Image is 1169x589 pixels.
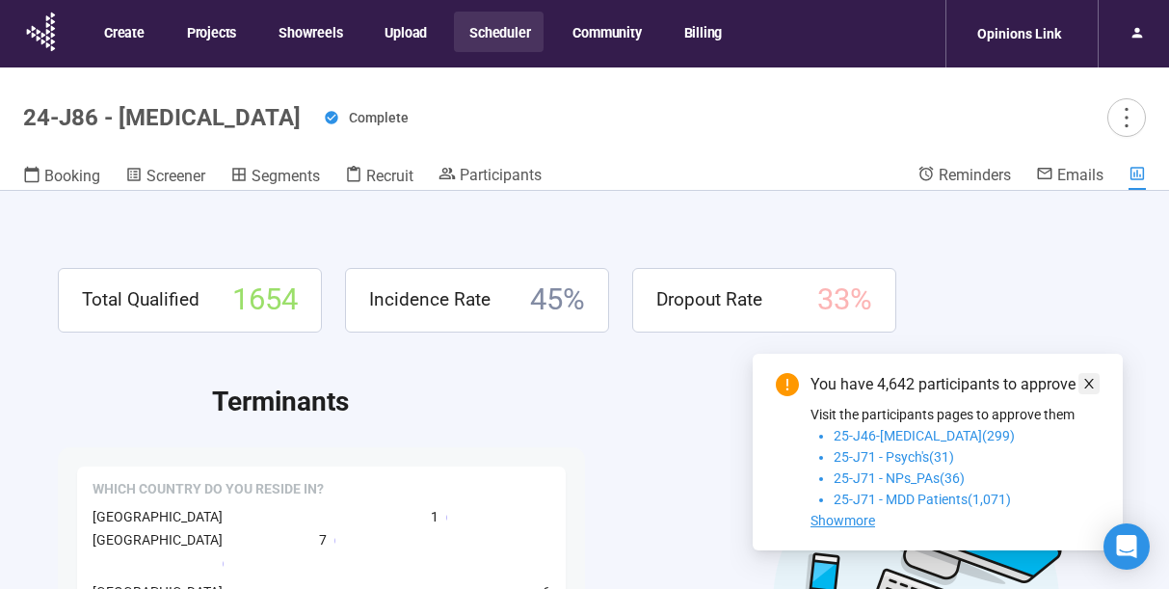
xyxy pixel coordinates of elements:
span: Emails [1057,166,1103,184]
a: Recruit [345,165,413,190]
a: Segments [230,165,320,190]
span: Total Qualified [82,285,199,314]
span: Booking [44,167,100,185]
span: 25-J46-[MEDICAL_DATA](299) [834,428,1015,443]
h2: Terminants [212,381,1111,423]
span: [GEOGRAPHIC_DATA] [93,509,223,524]
span: Which country do you reside in? [93,480,324,499]
a: Booking [23,165,100,190]
span: [GEOGRAPHIC_DATA] [93,532,223,548]
button: Upload [369,12,440,52]
span: 1654 [232,277,298,324]
span: more [1113,104,1139,130]
div: Open Intercom Messenger [1103,523,1150,570]
button: Community [557,12,654,52]
div: You have 4,642 participants to approve [810,373,1100,396]
span: 7 [319,529,327,550]
a: Reminders [917,165,1011,188]
button: Projects [172,12,250,52]
a: Emails [1036,165,1103,188]
span: Complete [349,110,409,125]
span: Dropout Rate [656,285,762,314]
span: Screener [146,167,205,185]
a: Screener [125,165,205,190]
span: Reminders [939,166,1011,184]
span: 1 [431,506,438,527]
button: Scheduler [454,12,544,52]
button: Create [89,12,158,52]
h1: 24-J86 - [MEDICAL_DATA] [23,104,301,131]
span: exclamation-circle [776,373,799,396]
span: close [1082,377,1096,390]
span: Showmore [810,513,875,528]
span: 45 % [530,277,585,324]
a: Participants [438,165,542,188]
button: Billing [669,12,736,52]
span: Participants [460,166,542,184]
span: Segments [252,167,320,185]
p: Visit the participants pages to approve them [810,404,1100,425]
button: more [1107,98,1146,137]
span: 25-J71 - MDD Patients(1,071) [834,492,1011,507]
span: Recruit [366,167,413,185]
div: Opinions Link [966,15,1073,52]
span: 25-J71 - NPs_PAs(36) [834,470,965,486]
span: Incidence Rate [369,285,491,314]
span: 25-J71 - Psych's(31) [834,449,954,465]
span: 33 % [817,277,872,324]
button: Showreels [263,12,356,52]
